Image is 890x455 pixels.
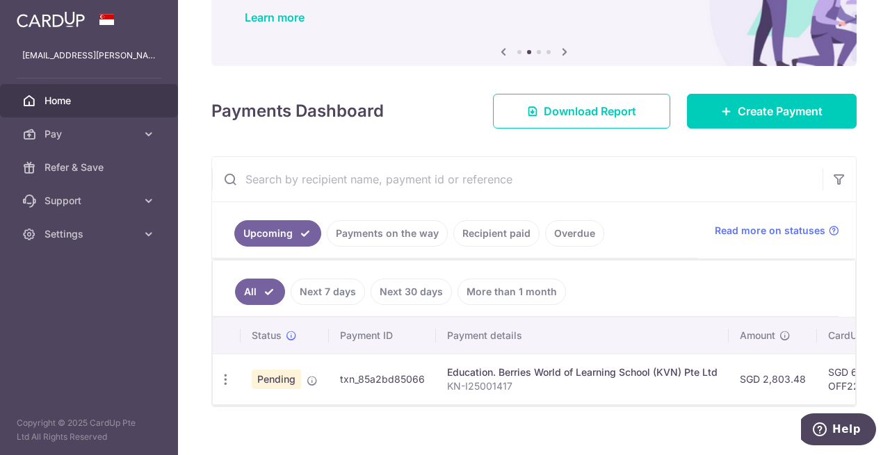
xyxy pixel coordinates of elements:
[44,127,136,141] span: Pay
[493,94,670,129] a: Download Report
[252,329,282,342] span: Status
[22,49,156,63] p: [EMAIL_ADDRESS][PERSON_NAME][DOMAIN_NAME]
[235,279,285,305] a: All
[252,370,301,389] span: Pending
[740,329,775,342] span: Amount
[212,157,823,201] input: Search by recipient name, payment id or reference
[729,354,817,404] td: SGD 2,803.48
[738,103,823,119] span: Create Payment
[44,160,136,174] span: Refer & Save
[447,365,718,379] div: Education. Berries World of Learning School (KVN) Pte Ltd
[329,317,436,354] th: Payment ID
[828,329,881,342] span: CardUp fee
[327,220,448,247] a: Payments on the way
[44,194,136,208] span: Support
[801,413,876,448] iframe: Opens a widget where you can find more information
[44,94,136,108] span: Home
[447,379,718,393] p: KN-I25001417
[436,317,729,354] th: Payment details
[234,220,321,247] a: Upcoming
[291,279,365,305] a: Next 7 days
[245,10,305,24] a: Learn more
[545,220,604,247] a: Overdue
[458,279,566,305] a: More than 1 month
[687,94,857,129] a: Create Payment
[715,224,825,238] span: Read more on statuses
[329,354,436,404] td: txn_85a2bd85066
[17,11,85,28] img: CardUp
[211,99,384,124] h4: Payments Dashboard
[453,220,540,247] a: Recipient paid
[715,224,839,238] a: Read more on statuses
[544,103,636,119] span: Download Report
[371,279,452,305] a: Next 30 days
[44,227,136,241] span: Settings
